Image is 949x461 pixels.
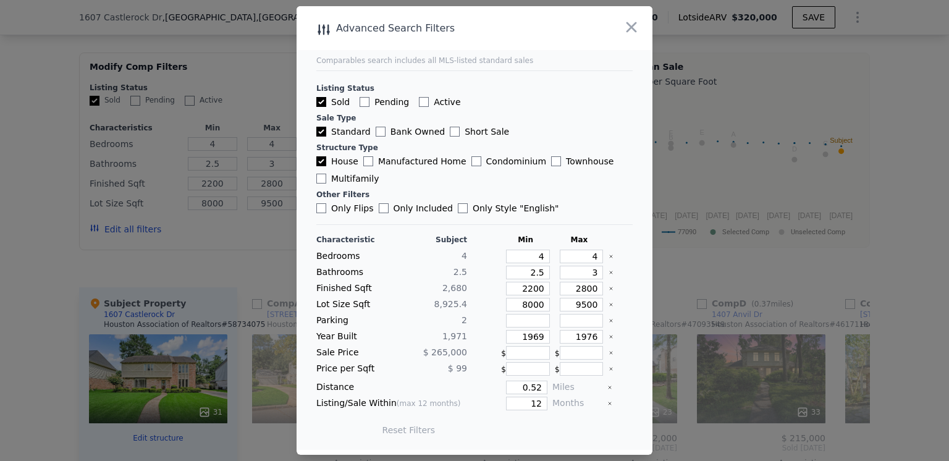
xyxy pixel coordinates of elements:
[316,346,389,360] div: Sale Price
[316,156,326,166] input: House
[471,155,546,167] label: Condominium
[316,125,371,138] label: Standard
[360,97,369,107] input: Pending
[379,202,453,214] label: Only Included
[458,203,468,213] input: Only Style "English"
[316,298,389,311] div: Lot Size Sqft
[316,381,467,394] div: Distance
[434,299,467,309] span: 8,925.4
[316,266,389,279] div: Bathrooms
[316,314,389,328] div: Parking
[609,318,614,323] button: Clear
[442,331,467,341] span: 1,971
[397,399,461,408] span: (max 12 months)
[316,155,358,167] label: House
[316,250,389,263] div: Bedrooms
[363,155,466,167] label: Manufactured Home
[448,363,467,373] span: $ 99
[555,346,604,360] div: $
[382,424,436,436] button: Reset
[450,127,460,137] input: Short Sale
[316,397,467,410] div: Listing/Sale Within
[609,254,614,259] button: Clear
[379,203,389,213] input: Only Included
[316,362,389,376] div: Price per Sqft
[552,381,602,394] div: Miles
[607,385,612,390] button: Clear
[316,203,326,213] input: Only Flips
[458,202,559,214] label: Only Style " English "
[609,366,614,371] button: Clear
[609,350,614,355] button: Clear
[316,190,633,200] div: Other Filters
[609,302,614,307] button: Clear
[555,235,604,245] div: Max
[462,315,467,325] span: 2
[423,347,467,357] span: $ 265,000
[316,56,633,66] div: Comparables search includes all MLS-listed standard sales
[376,125,445,138] label: Bank Owned
[609,334,614,339] button: Clear
[316,143,633,153] div: Structure Type
[376,127,386,137] input: Bank Owned
[551,155,614,167] label: Townhouse
[555,362,604,376] div: $
[551,156,561,166] input: Townhouse
[442,283,467,293] span: 2,680
[501,346,550,360] div: $
[316,97,326,107] input: Sold
[450,125,509,138] label: Short Sale
[316,96,350,108] label: Sold
[419,96,460,108] label: Active
[363,156,373,166] input: Manufactured Home
[462,251,467,261] span: 4
[316,83,633,93] div: Listing Status
[471,156,481,166] input: Condominium
[501,235,550,245] div: Min
[316,127,326,137] input: Standard
[316,174,326,184] input: Multifamily
[316,113,633,123] div: Sale Type
[552,397,602,410] div: Months
[394,235,467,245] div: Subject
[501,362,550,376] div: $
[316,235,389,245] div: Characteristic
[316,330,389,344] div: Year Built
[607,401,612,406] button: Clear
[609,286,614,291] button: Clear
[453,267,467,277] span: 2.5
[297,20,581,37] div: Advanced Search Filters
[609,270,614,275] button: Clear
[316,202,374,214] label: Only Flips
[316,282,389,295] div: Finished Sqft
[316,172,379,185] label: Multifamily
[419,97,429,107] input: Active
[360,96,409,108] label: Pending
